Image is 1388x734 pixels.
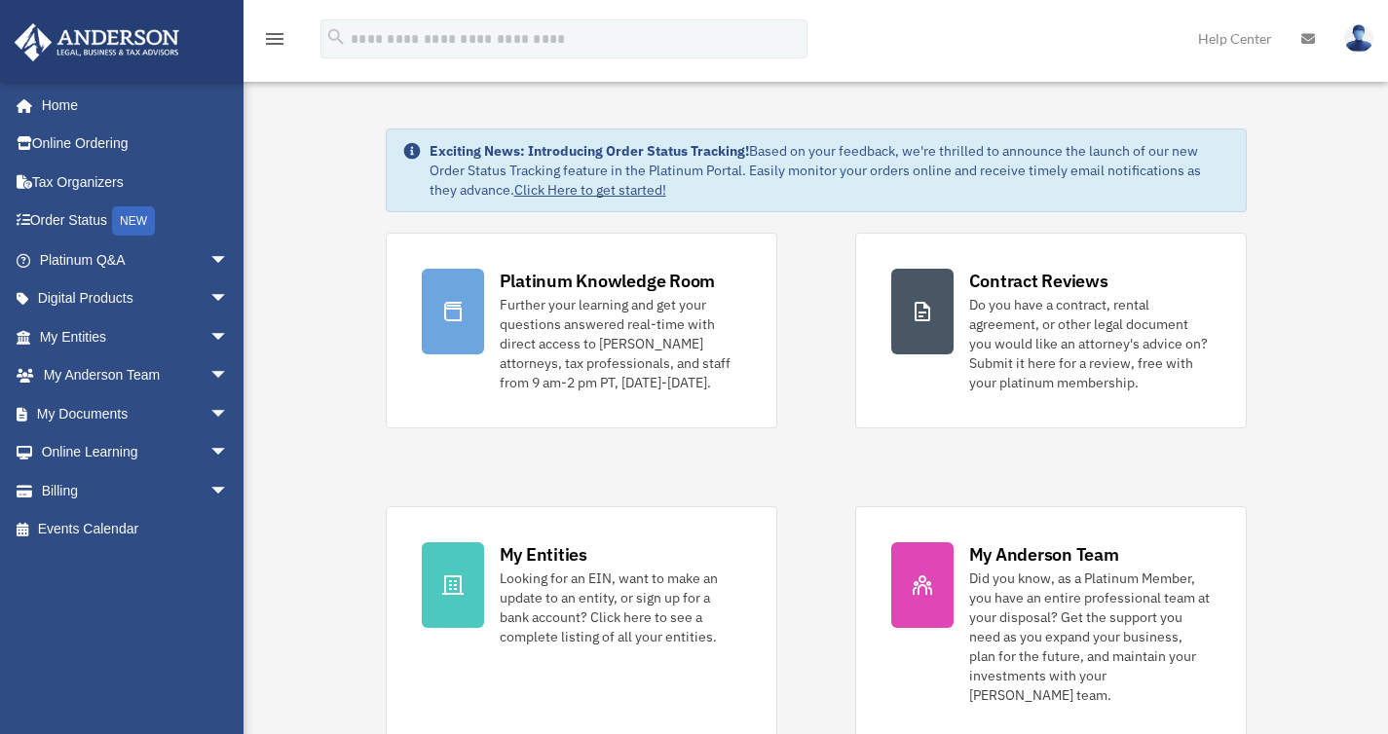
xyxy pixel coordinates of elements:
img: Anderson Advisors Platinum Portal [9,23,185,61]
div: My Anderson Team [969,542,1119,567]
div: Looking for an EIN, want to make an update to an entity, or sign up for a bank account? Click her... [500,569,741,646]
a: Tax Organizers [14,163,258,202]
i: menu [263,27,286,51]
a: Events Calendar [14,510,258,549]
div: NEW [112,206,155,236]
a: My Entitiesarrow_drop_down [14,317,258,356]
a: menu [263,34,286,51]
a: My Documentsarrow_drop_down [14,394,258,433]
span: arrow_drop_down [209,317,248,357]
strong: Exciting News: Introducing Order Status Tracking! [430,142,749,160]
a: Platinum Knowledge Room Further your learning and get your questions answered real-time with dire... [386,233,777,428]
div: Based on your feedback, we're thrilled to announce the launch of our new Order Status Tracking fe... [430,141,1230,200]
a: Contract Reviews Do you have a contract, rental agreement, or other legal document you would like... [855,233,1247,428]
i: search [325,26,347,48]
a: Online Ordering [14,125,258,164]
a: Order StatusNEW [14,202,258,241]
span: arrow_drop_down [209,394,248,434]
div: Did you know, as a Platinum Member, you have an entire professional team at your disposal? Get th... [969,569,1211,705]
div: Contract Reviews [969,269,1108,293]
a: My Anderson Teamarrow_drop_down [14,356,258,395]
a: Click Here to get started! [514,181,666,199]
div: My Entities [500,542,587,567]
a: Digital Productsarrow_drop_down [14,279,258,318]
div: Do you have a contract, rental agreement, or other legal document you would like an attorney's ad... [969,295,1211,392]
span: arrow_drop_down [209,240,248,280]
a: Platinum Q&Aarrow_drop_down [14,240,258,279]
div: Platinum Knowledge Room [500,269,716,293]
div: Further your learning and get your questions answered real-time with direct access to [PERSON_NAM... [500,295,741,392]
a: Billingarrow_drop_down [14,471,258,510]
span: arrow_drop_down [209,279,248,319]
span: arrow_drop_down [209,471,248,511]
span: arrow_drop_down [209,356,248,396]
a: Online Learningarrow_drop_down [14,433,258,472]
img: User Pic [1344,24,1373,53]
span: arrow_drop_down [209,433,248,473]
a: Home [14,86,248,125]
